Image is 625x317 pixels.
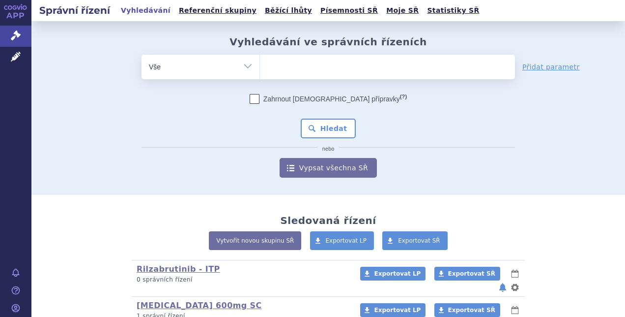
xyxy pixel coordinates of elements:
button: nastavení [510,282,520,293]
i: nebo [317,146,340,152]
a: Vypsat všechna SŘ [280,158,377,178]
a: Statistiky SŘ [424,4,482,17]
button: Hledat [301,119,356,138]
a: Exportovat LP [360,303,426,317]
span: Exportovat SŘ [398,237,440,244]
a: Exportovat SŘ [382,231,448,250]
span: Exportovat SŘ [448,307,495,314]
a: Exportovat LP [360,267,426,281]
label: Zahrnout [DEMOGRAPHIC_DATA] přípravky [250,94,407,104]
span: Exportovat LP [374,307,421,314]
a: Exportovat SŘ [434,303,500,317]
a: Přidat parametr [522,62,580,72]
h2: Správní řízení [31,3,118,17]
a: Exportovat LP [310,231,374,250]
button: lhůty [510,304,520,316]
span: Exportovat LP [326,237,367,244]
a: Vyhledávání [118,4,173,17]
a: Písemnosti SŘ [317,4,381,17]
a: Vytvořit novou skupinu SŘ [209,231,301,250]
span: Exportovat SŘ [448,270,495,277]
a: Moje SŘ [383,4,422,17]
a: Exportovat SŘ [434,267,500,281]
button: notifikace [498,282,508,293]
h2: Sledovaná řízení [280,215,376,226]
a: Rilzabrutinib - ITP [137,264,220,274]
abbr: (?) [400,94,407,100]
a: [MEDICAL_DATA] 600mg SC [137,301,262,310]
p: 0 správních řízení [137,276,347,284]
h2: Vyhledávání ve správních řízeních [229,36,427,48]
button: lhůty [510,268,520,280]
a: Referenční skupiny [176,4,259,17]
a: Běžící lhůty [262,4,315,17]
span: Exportovat LP [374,270,421,277]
